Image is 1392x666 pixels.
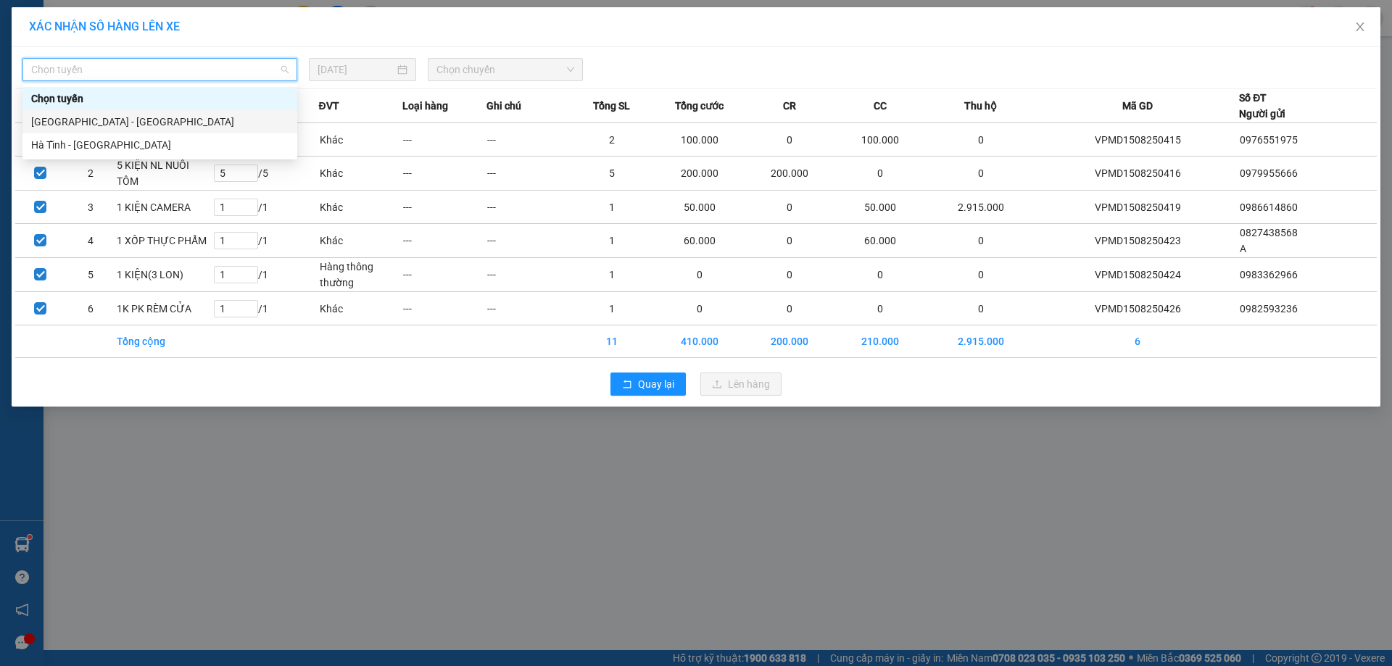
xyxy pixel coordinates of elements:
span: 0986614860 [1240,201,1298,213]
div: Hà Tĩnh - Hà Nội [22,133,297,157]
td: Khác [319,224,403,258]
td: 50.000 [654,191,745,224]
td: 200.000 [745,325,835,358]
span: 0983362966 [1240,269,1298,280]
span: 0976551975 [1240,134,1298,146]
td: 100.000 [835,123,926,157]
td: 1 KIỆN CAMERA [116,191,213,224]
span: 0982593236 [1240,303,1298,315]
td: 5 [570,157,654,191]
span: Mã GD [1122,98,1153,114]
td: / 1 [213,191,319,224]
td: 1 [570,258,654,292]
td: 2 [65,157,115,191]
span: XÁC NHẬN SỐ HÀNG LÊN XE [29,20,180,33]
span: ĐVT [319,98,339,114]
li: Hotline: 1900252555 [136,54,606,72]
td: 1 [570,224,654,258]
td: / 5 [213,157,319,191]
td: / 1 [213,258,319,292]
span: Tổng SL [593,98,630,114]
td: 0 [926,123,1037,157]
td: --- [486,292,571,325]
td: VPMD1508250416 [1036,157,1239,191]
div: [GEOGRAPHIC_DATA] - [GEOGRAPHIC_DATA] [31,114,289,130]
td: 1K PK RÈM CỬA [116,292,213,325]
span: 0827438568 [1240,227,1298,238]
td: 2.915.000 [926,191,1037,224]
img: logo.jpg [18,18,91,91]
span: Thu hộ [964,98,997,114]
span: Chọn chuyến [436,59,574,80]
td: VPMD1508250419 [1036,191,1239,224]
td: 0 [926,258,1037,292]
td: 60.000 [835,224,926,258]
td: Khác [319,157,403,191]
td: 6 [65,292,115,325]
td: 0 [745,123,835,157]
td: --- [402,191,486,224]
td: 3 [65,191,115,224]
td: --- [402,123,486,157]
td: 1 KIỆN(3 LON) [116,258,213,292]
td: 0 [926,292,1037,325]
span: close [1354,21,1366,33]
button: Close [1340,7,1380,48]
span: Quay lại [638,376,674,392]
td: 0 [745,224,835,258]
td: 0 [654,292,745,325]
td: 0 [745,191,835,224]
td: / 1 [213,224,319,258]
li: Cổ Đạm, xã [GEOGRAPHIC_DATA], [GEOGRAPHIC_DATA] [136,36,606,54]
span: A [1240,243,1246,254]
input: 15/08/2025 [318,62,394,78]
td: --- [402,157,486,191]
td: 50.000 [835,191,926,224]
td: 1 XỐP THỰC PHẨM [116,224,213,258]
td: VPMD1508250424 [1036,258,1239,292]
td: 0 [654,258,745,292]
td: 6 [1036,325,1239,358]
td: 0 [745,258,835,292]
td: 1 [570,191,654,224]
span: 0979955666 [1240,167,1298,179]
button: uploadLên hàng [700,372,782,396]
b: GỬI : VP [GEOGRAPHIC_DATA] [18,105,216,154]
button: rollbackQuay lại [610,372,686,396]
td: 410.000 [654,325,745,358]
td: 2.915.000 [926,325,1037,358]
td: 2 [570,123,654,157]
td: 0 [835,258,926,292]
div: Chọn tuyến [31,91,289,107]
td: Hàng thông thường [319,258,403,292]
td: Khác [319,191,403,224]
td: 210.000 [835,325,926,358]
td: VPMD1508250426 [1036,292,1239,325]
span: Chọn tuyến [31,59,289,80]
td: --- [486,224,571,258]
td: --- [486,157,571,191]
span: CC [874,98,887,114]
td: 200.000 [654,157,745,191]
td: VPMD1508250415 [1036,123,1239,157]
div: Hà Tĩnh - [GEOGRAPHIC_DATA] [31,137,289,153]
td: --- [402,224,486,258]
div: Hà Nội - Hà Tĩnh [22,110,297,133]
td: --- [486,258,571,292]
td: 0 [926,224,1037,258]
div: Số ĐT Người gửi [1239,90,1285,122]
span: Tổng cước [675,98,724,114]
span: rollback [622,379,632,391]
span: CR [783,98,796,114]
td: 60.000 [654,224,745,258]
span: Ghi chú [486,98,521,114]
td: --- [486,123,571,157]
div: Chọn tuyến [22,87,297,110]
td: 5 [65,258,115,292]
td: 0 [835,157,926,191]
td: 0 [745,292,835,325]
span: Loại hàng [402,98,448,114]
td: --- [402,292,486,325]
td: 0 [926,157,1037,191]
td: Khác [319,292,403,325]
